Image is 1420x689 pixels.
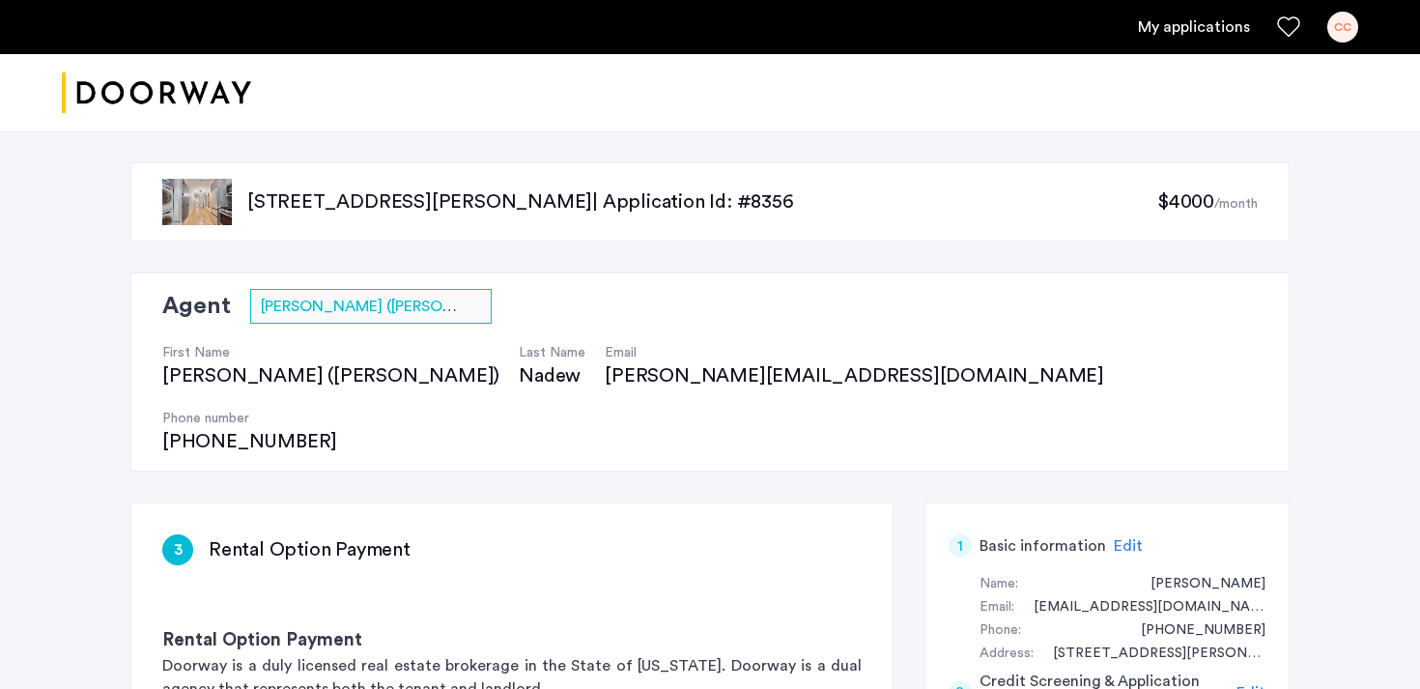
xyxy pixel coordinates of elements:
div: 85 Cornelia St, #2L [1034,643,1265,666]
img: logo [62,57,251,129]
div: [PHONE_NUMBER] [162,428,337,455]
a: My application [1138,15,1250,39]
span: Edit [1114,538,1143,554]
div: CC [1327,12,1358,43]
h5: Basic information [980,534,1106,558]
div: Conner Cuadra [1131,573,1265,596]
div: 3 [162,534,193,565]
sub: /month [1214,197,1258,211]
h2: Agent [162,289,231,324]
h4: Last Name [519,343,585,362]
h3: Rental Option Payment [209,536,411,563]
h4: Phone number [162,409,337,428]
div: Name: [980,573,1018,596]
div: connerc425@gmail.com [1014,596,1265,619]
div: Address: [980,643,1034,666]
div: [PERSON_NAME] ([PERSON_NAME]) [162,362,499,389]
div: +18503059024 [1122,619,1265,643]
h4: First Name [162,343,499,362]
div: Phone: [980,619,1021,643]
p: [STREET_ADDRESS][PERSON_NAME] | Application Id: #8356 [247,188,1157,215]
img: apartment [162,179,232,225]
div: [PERSON_NAME][EMAIL_ADDRESS][DOMAIN_NAME] [605,362,1123,389]
div: Email: [980,596,1014,619]
h4: Email [605,343,1123,362]
span: $4000 [1157,192,1214,212]
div: Nadew [519,362,585,389]
h3: Rental Option Payment [162,627,862,654]
a: Cazamio logo [62,57,251,129]
iframe: chat widget [1339,612,1401,670]
a: Favorites [1277,15,1300,39]
div: 1 [949,534,972,558]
